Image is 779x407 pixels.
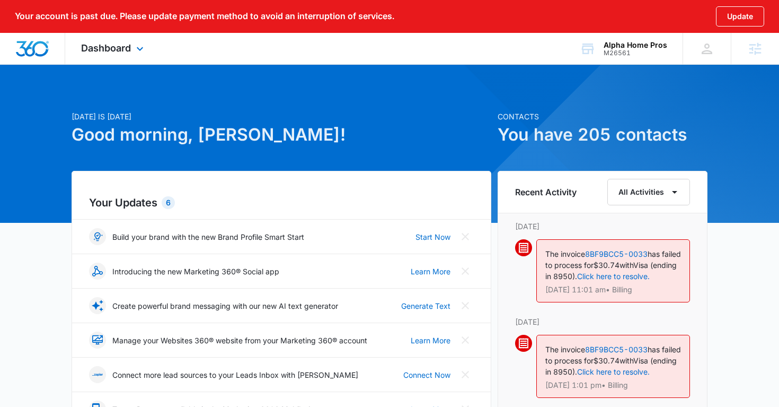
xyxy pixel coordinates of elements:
h2: Your Updates [89,195,474,211]
button: All Activities [607,179,690,205]
a: 8BF9BCC5-0033 [585,345,648,354]
span: $30.74 [594,261,619,270]
p: Your account is past due. Please update payment method to avoid an interruption of services. [15,11,394,21]
button: Close [457,297,474,314]
span: The invoice [545,249,585,258]
p: Build your brand with the new Brand Profile Smart Start [112,231,304,243]
p: Manage your Websites 360® website from your Marketing 360® account [112,335,367,346]
span: with [619,356,633,365]
p: Connect more lead sources to your Leads Inbox with [PERSON_NAME] [112,369,358,380]
div: 6 [162,196,175,209]
a: Click here to resolve. [577,272,650,281]
p: [DATE] [515,316,690,327]
p: [DATE] is [DATE] [72,111,491,122]
p: [DATE] 1:01 pm • Billing [545,382,681,389]
p: [DATE] [515,221,690,232]
div: Dashboard [65,33,162,64]
a: 8BF9BCC5-0033 [585,249,648,258]
div: account id [604,49,667,57]
h1: You have 205 contacts [498,122,707,148]
button: Close [457,263,474,280]
span: Dashboard [81,42,131,54]
span: $30.74 [594,356,619,365]
button: Update [716,6,764,27]
button: Close [457,366,474,383]
p: Contacts [498,111,707,122]
a: Learn More [411,335,450,346]
a: Click here to resolve. [577,367,650,376]
a: Start Now [415,231,450,243]
button: Close [457,332,474,349]
span: with [619,261,633,270]
a: Connect Now [403,369,450,380]
p: Introducing the new Marketing 360® Social app [112,266,279,277]
span: The invoice [545,345,585,354]
button: Close [457,228,474,245]
p: [DATE] 11:01 am • Billing [545,286,681,293]
p: Create powerful brand messaging with our new AI text generator [112,300,338,311]
h1: Good morning, [PERSON_NAME]! [72,122,491,148]
div: account name [604,41,667,49]
a: Generate Text [401,300,450,311]
h6: Recent Activity [515,186,577,198]
a: Learn More [411,266,450,277]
